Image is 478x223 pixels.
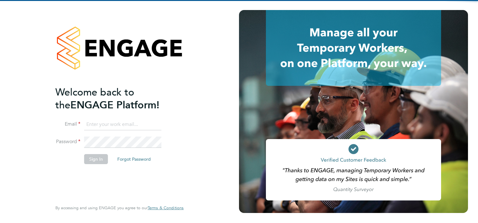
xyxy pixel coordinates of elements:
[84,154,108,164] button: Sign In
[55,138,80,145] label: Password
[55,86,177,111] h2: ENGAGE Platform!
[55,205,184,210] span: By accessing and using ENGAGE you agree to our
[112,154,156,164] button: Forgot Password
[84,119,161,130] input: Enter your work email...
[55,121,80,127] label: Email
[55,86,134,111] span: Welcome back to the
[148,205,184,210] a: Terms & Conditions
